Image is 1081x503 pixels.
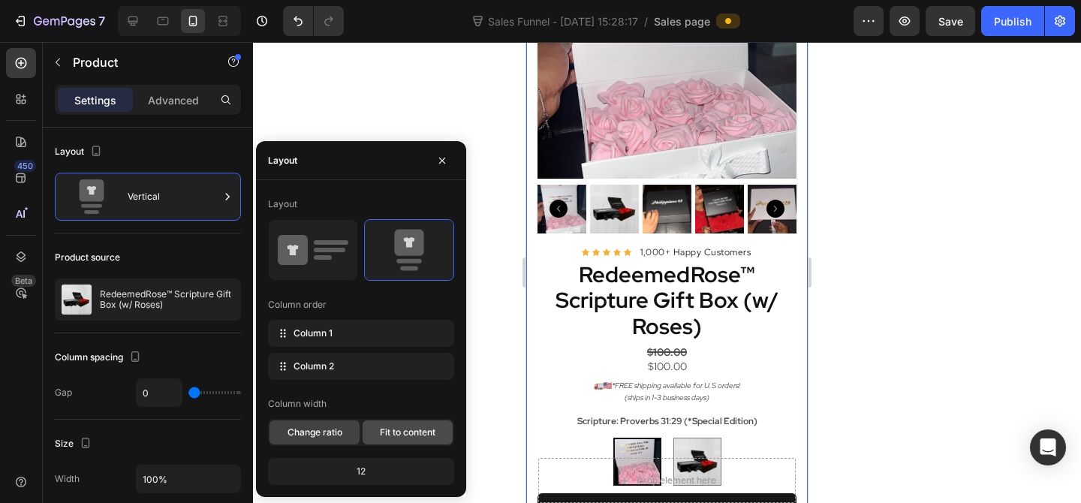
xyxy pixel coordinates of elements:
div: Product source [55,251,120,264]
input: Auto [137,379,182,406]
button: 7 [6,6,112,36]
span: Sales Funnel - [DATE] 15:28:17 [485,14,641,29]
div: Vertical [128,179,219,214]
span: Fit to content [380,426,435,439]
span: Sales page [654,14,710,29]
p: RedeemedRose™ Scripture Gift Box (w/ Roses) [100,289,234,310]
input: Auto [137,465,240,492]
div: Layout [268,154,297,167]
button: Save [926,6,975,36]
iframe: Design area [526,42,808,503]
div: Open Intercom Messenger [1030,429,1066,465]
div: Layout [268,197,297,211]
span: Column 1 [294,327,333,340]
p: Product [73,53,200,71]
p: 7 [98,12,105,30]
div: 12 [271,461,451,482]
div: Beta [11,275,36,287]
span: Column 2 [294,360,334,373]
span: / [644,14,648,29]
div: Column width [268,397,327,411]
div: Width [55,472,80,486]
div: Gap [55,386,72,399]
img: product feature img [62,285,92,315]
div: Publish [994,14,1031,29]
span: Change ratio [288,426,342,439]
span: Save [938,15,963,28]
p: Advanced [148,92,199,108]
div: Column order [268,298,327,312]
p: Settings [74,92,116,108]
div: Size [55,434,95,454]
button: Publish [981,6,1044,36]
div: Layout [55,142,105,162]
div: Undo/Redo [283,6,344,36]
div: 450 [14,160,36,172]
div: Column spacing [55,348,144,368]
